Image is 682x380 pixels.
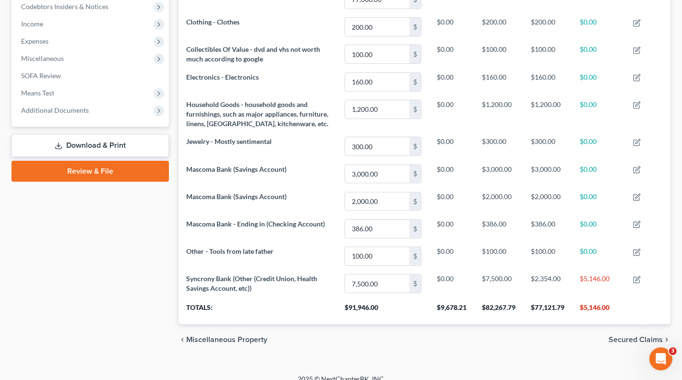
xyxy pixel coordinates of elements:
[345,165,409,183] input: 0.00
[429,133,474,160] td: $0.00
[523,133,572,160] td: $300.00
[409,100,421,119] div: $
[12,161,169,182] a: Review & File
[429,188,474,215] td: $0.00
[409,165,421,183] div: $
[409,137,421,155] div: $
[186,137,272,145] span: Jewelry - Mostly sentimental
[523,188,572,215] td: $2,000.00
[21,54,64,62] span: Miscellaneous
[13,67,169,84] a: SOFA Review
[523,160,572,188] td: $3,000.00
[186,45,320,63] span: Collectibles Of Value - dvd and vhs not worth much according to google
[21,89,54,97] span: Means Test
[474,160,523,188] td: $3,000.00
[409,247,421,265] div: $
[186,73,259,81] span: Electronics - Electronics
[21,2,108,11] span: Codebtors Insiders & Notices
[409,73,421,91] div: $
[429,215,474,242] td: $0.00
[21,20,43,28] span: Income
[429,297,474,324] th: $9,678.21
[663,336,670,344] i: chevron_right
[409,45,421,63] div: $
[179,336,267,344] button: chevron_left Miscellaneous Property
[186,18,239,26] span: Clothing - Clothes
[572,133,625,160] td: $0.00
[21,106,89,114] span: Additional Documents
[345,100,409,119] input: 0.00
[523,215,572,242] td: $386.00
[409,220,421,238] div: $
[409,192,421,211] div: $
[474,270,523,297] td: $7,500.00
[523,297,572,324] th: $77,121.79
[474,242,523,270] td: $100.00
[429,95,474,132] td: $0.00
[345,137,409,155] input: 0.00
[345,45,409,63] input: 0.00
[21,71,61,80] span: SOFA Review
[186,274,317,292] span: Syncrony Bank (Other (Credit Union, Health Savings Account, etc))
[474,68,523,95] td: $160.00
[186,165,287,173] span: Mascoma Bank (Savings Account)
[669,347,677,355] span: 3
[345,192,409,211] input: 0.00
[572,41,625,68] td: $0.00
[523,68,572,95] td: $160.00
[609,336,670,344] button: Secured Claims chevron_right
[345,73,409,91] input: 0.00
[429,242,474,270] td: $0.00
[186,192,287,201] span: Mascoma Bank (Savings Account)
[345,247,409,265] input: 0.00
[523,95,572,132] td: $1,200.00
[572,95,625,132] td: $0.00
[179,336,186,344] i: chevron_left
[474,13,523,40] td: $200.00
[186,100,328,128] span: Household Goods - household goods and furnishings, such as major appliances, furniture, linens, [...
[572,68,625,95] td: $0.00
[337,297,429,324] th: $91,946.00
[609,336,663,344] span: Secured Claims
[429,13,474,40] td: $0.00
[523,41,572,68] td: $100.00
[572,160,625,188] td: $0.00
[474,297,523,324] th: $82,267.79
[179,297,337,324] th: Totals:
[523,270,572,297] td: $2,354.00
[186,247,274,255] span: Other - Tools from late father
[474,41,523,68] td: $100.00
[345,18,409,36] input: 0.00
[474,215,523,242] td: $386.00
[474,188,523,215] td: $2,000.00
[186,336,267,344] span: Miscellaneous Property
[409,274,421,293] div: $
[345,274,409,293] input: 0.00
[186,220,325,228] span: Mascoma Bank - Ending in (Checking Account)
[409,18,421,36] div: $
[429,160,474,188] td: $0.00
[572,270,625,297] td: $5,146.00
[345,220,409,238] input: 0.00
[12,134,169,157] a: Download & Print
[523,13,572,40] td: $200.00
[523,242,572,270] td: $100.00
[429,68,474,95] td: $0.00
[572,215,625,242] td: $0.00
[572,242,625,270] td: $0.00
[429,41,474,68] td: $0.00
[429,270,474,297] td: $0.00
[572,297,625,324] th: $5,146.00
[572,188,625,215] td: $0.00
[474,95,523,132] td: $1,200.00
[649,347,672,370] iframe: Intercom live chat
[474,133,523,160] td: $300.00
[21,37,48,45] span: Expenses
[572,13,625,40] td: $0.00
